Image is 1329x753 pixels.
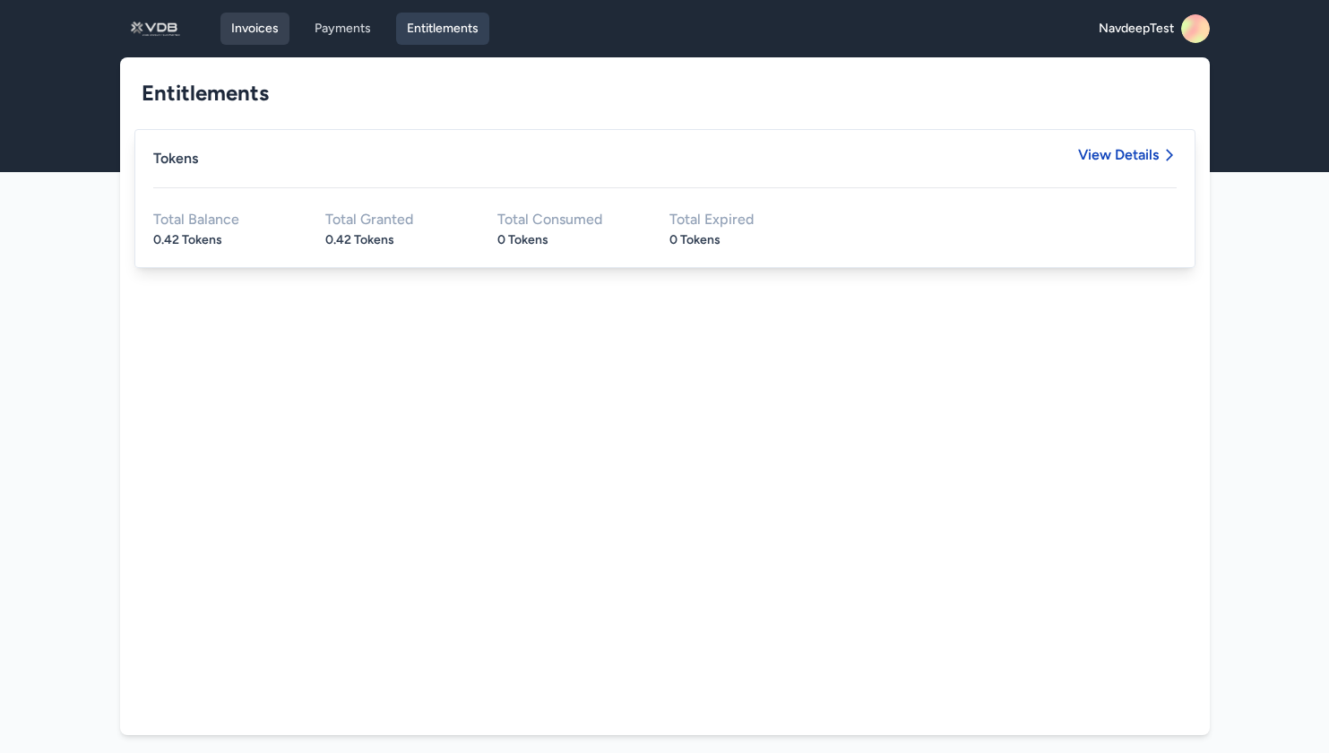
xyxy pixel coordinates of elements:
[220,13,289,45] a: Invoices
[1099,20,1174,38] span: NavdeepTest
[1078,148,1159,162] span: View Details
[153,212,297,227] div: Total Balance
[1078,148,1177,162] a: View Details
[153,230,297,249] div: 0.42 Tokens
[325,230,469,249] div: 0.42 Tokens
[304,13,382,45] a: Payments
[153,148,198,187] div: Tokens
[669,230,813,249] div: 0 Tokens
[669,212,813,227] div: Total Expired
[1099,14,1210,43] a: NavdeepTest
[396,13,489,45] a: Entitlements
[142,79,1174,108] h1: Entitlements
[497,230,641,249] div: 0 Tokens
[325,212,469,227] div: Total Granted
[497,212,641,227] div: Total Consumed
[127,14,185,43] img: logo_1740403428.png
